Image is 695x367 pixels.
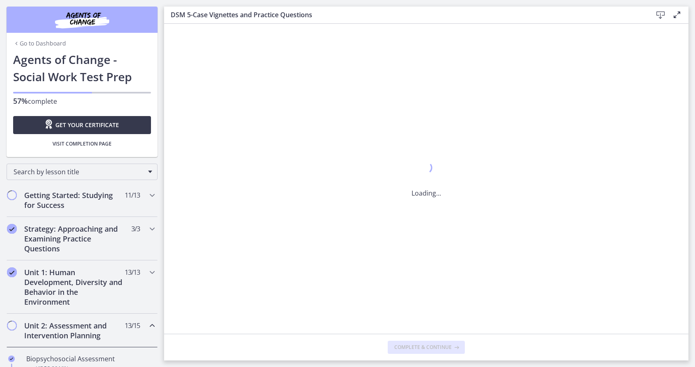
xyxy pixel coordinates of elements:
[55,120,119,130] span: Get your certificate
[24,267,124,307] h2: Unit 1: Human Development, Diversity and Behavior in the Environment
[125,321,140,331] span: 13 / 15
[388,341,465,354] button: Complete & continue
[13,137,151,150] button: Visit completion page
[33,10,131,30] img: Agents of Change Social Work Test Prep
[24,190,124,210] h2: Getting Started: Studying for Success
[24,321,124,340] h2: Unit 2: Assessment and Intervention Planning
[7,224,17,234] i: Completed
[13,96,28,106] span: 57%
[7,267,17,277] i: Completed
[412,160,441,178] div: 1
[8,356,15,362] i: Completed
[13,96,151,106] p: complete
[7,164,158,180] div: Search by lesson title
[394,344,452,351] span: Complete & continue
[13,116,151,134] a: Get your certificate
[53,141,112,147] span: Visit completion page
[24,224,124,253] h2: Strategy: Approaching and Examining Practice Questions
[44,119,55,129] i: Opens in a new window
[412,188,441,198] p: Loading...
[125,190,140,200] span: 11 / 13
[13,51,151,85] h1: Agents of Change - Social Work Test Prep
[125,267,140,277] span: 13 / 13
[131,224,140,234] span: 3 / 3
[13,39,66,48] a: Go to Dashboard
[171,10,639,20] h3: DSM 5-Case Vignettes and Practice Questions
[14,167,144,176] span: Search by lesson title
